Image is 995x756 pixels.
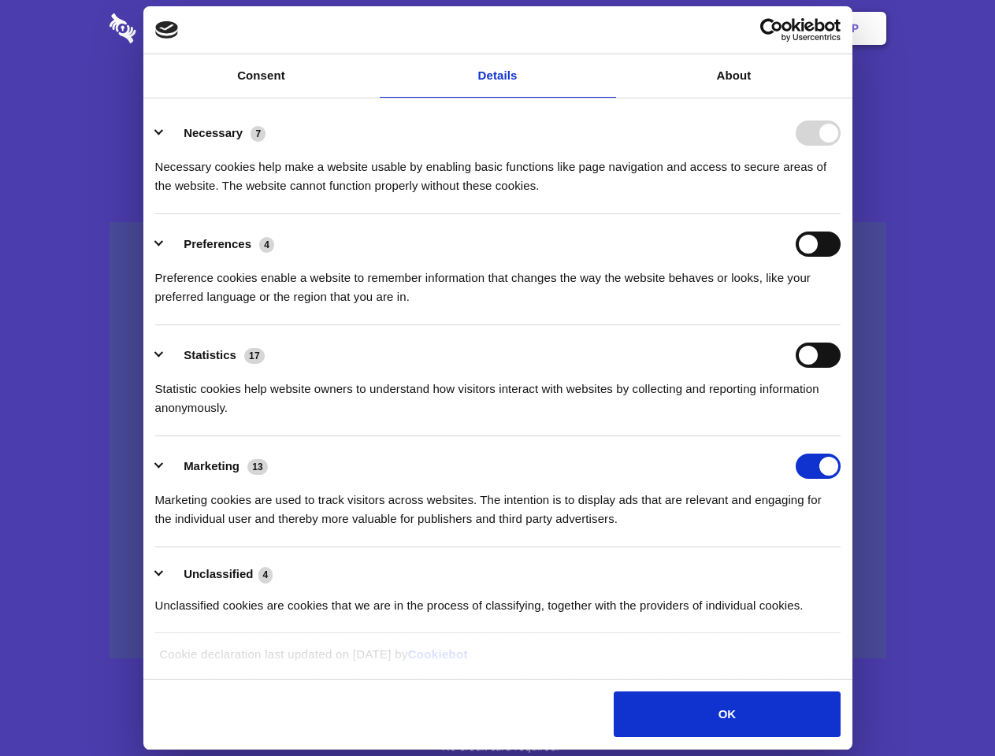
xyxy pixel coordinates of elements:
img: logo-wordmark-white-trans-d4663122ce5f474addd5e946df7df03e33cb6a1c49d2221995e7729f52c070b2.svg [110,13,244,43]
button: Necessary (7) [155,120,276,146]
button: Unclassified (4) [155,565,283,584]
a: Consent [143,54,380,98]
div: Necessary cookies help make a website usable by enabling basic functions like page navigation and... [155,146,841,195]
label: Necessary [184,126,243,139]
button: Statistics (17) [155,343,275,368]
span: 4 [259,237,274,253]
div: Statistic cookies help website owners to understand how visitors interact with websites by collec... [155,368,841,417]
div: Preference cookies enable a website to remember information that changes the way the website beha... [155,257,841,306]
a: Usercentrics Cookiebot - opens in a new window [703,18,841,42]
div: Unclassified cookies are cookies that we are in the process of classifying, together with the pro... [155,584,841,615]
a: Details [380,54,616,98]
label: Marketing [184,459,239,472]
span: 17 [244,348,265,364]
h1: Eliminate Slack Data Loss. [110,71,886,128]
div: Cookie declaration last updated on [DATE] by [147,645,848,676]
a: Wistia video thumbnail [110,222,886,659]
button: OK [614,691,840,737]
a: Cookiebot [408,647,468,661]
span: 4 [258,567,273,583]
a: Contact [639,4,711,53]
span: 13 [247,459,268,475]
label: Preferences [184,237,251,250]
button: Preferences (4) [155,232,284,257]
label: Statistics [184,348,236,361]
span: 7 [251,126,265,142]
a: Login [715,4,783,53]
a: About [616,54,852,98]
img: logo [155,21,179,39]
iframe: Drift Widget Chat Controller [916,677,976,737]
div: Marketing cookies are used to track visitors across websites. The intention is to display ads tha... [155,479,841,528]
button: Marketing (13) [155,454,278,479]
h4: Auto-redaction of sensitive data, encrypted data sharing and self-destructing private chats. Shar... [110,143,886,195]
a: Pricing [462,4,531,53]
